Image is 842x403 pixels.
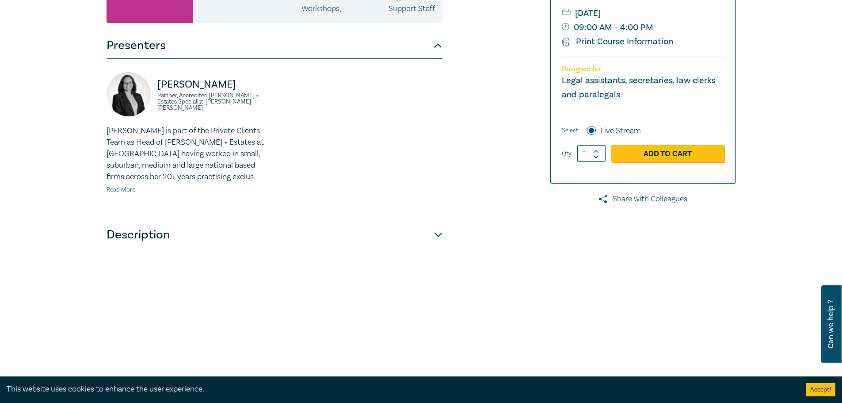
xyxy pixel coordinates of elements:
small: [DATE] [562,6,724,20]
a: Print Course Information [562,36,674,47]
button: Accept cookies [806,383,835,396]
a: Read More [107,186,135,194]
p: Designed for [562,65,724,73]
span: Select: [562,126,579,135]
small: Partner, Accredited [PERSON_NAME] + Estates Specialist, [PERSON_NAME] [PERSON_NAME] [157,92,269,111]
button: Description [107,222,442,248]
small: 09:00 AM - 4:00 PM [562,20,724,35]
label: Qty [562,149,571,158]
a: Share with Colleagues [550,193,736,205]
img: https://s3.ap-southeast-2.amazonaws.com/leo-cussen-store-production-content/Contacts/Naomi%20Guye... [107,72,151,116]
p: [PERSON_NAME] is part of the Private Clients Team as Head of [PERSON_NAME] + Estates at [GEOGRAPH... [107,125,269,183]
div: This website uses cookies to enhance the user experience. [7,384,792,395]
small: Legal assistants, secretaries, law clerks and paralegals [562,75,716,100]
button: Presenters [107,32,442,59]
span: Can we help ? [827,291,835,358]
p: [PERSON_NAME] [157,77,269,92]
label: Live Stream [600,125,641,137]
a: Add to Cart [611,145,724,162]
input: 1 [577,145,606,162]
